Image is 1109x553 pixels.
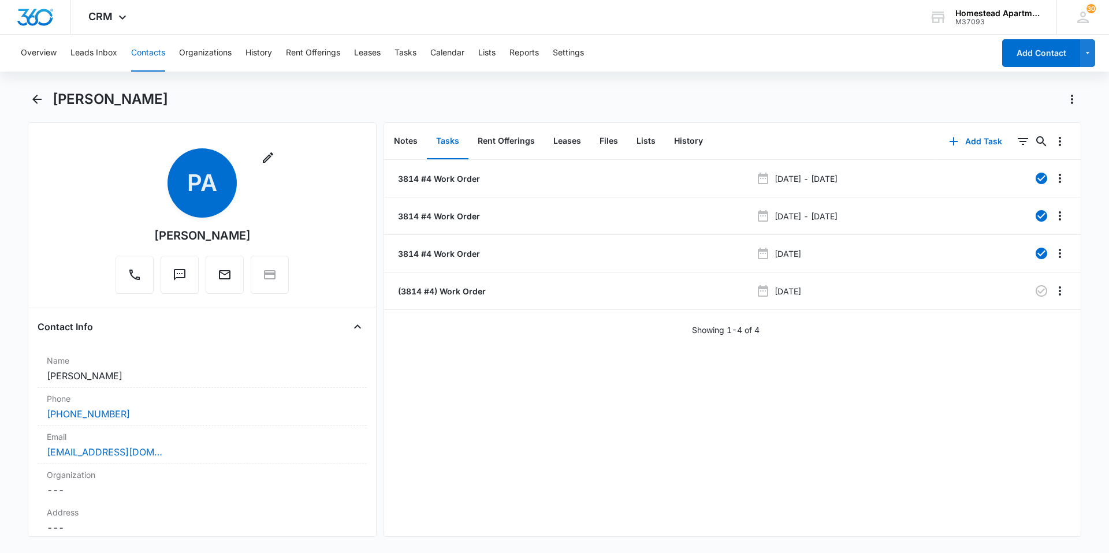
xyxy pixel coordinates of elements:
button: Close [348,317,367,336]
label: Name [47,354,358,367]
p: [DATE] - [DATE] [775,173,838,185]
dd: --- [47,521,358,535]
button: Rent Offerings [286,35,340,72]
p: [DATE] - [DATE] [775,210,838,222]
dd: --- [47,483,358,497]
button: Files [590,124,627,159]
button: Lists [478,35,496,72]
label: Organization [47,469,358,481]
div: Name[PERSON_NAME] [38,350,367,388]
a: Text [161,274,199,283]
div: account name [955,9,1040,18]
a: (3814 #4) Work Order [396,285,486,297]
div: Email[EMAIL_ADDRESS][DOMAIN_NAME] [38,426,367,464]
div: Phone[PHONE_NUMBER] [38,388,367,426]
label: Address [47,506,358,518]
button: Tasks [427,124,468,159]
button: Reports [509,35,539,72]
span: 30 [1086,4,1096,13]
dd: [PERSON_NAME] [47,369,358,383]
div: Address--- [38,502,367,540]
div: account id [955,18,1040,26]
button: Overflow Menu [1051,132,1069,151]
a: [PHONE_NUMBER] [47,407,130,421]
button: Leads Inbox [70,35,117,72]
button: Overflow Menu [1051,207,1069,225]
button: Contacts [131,35,165,72]
button: History [665,124,712,159]
label: Email [47,431,358,443]
button: Overflow Menu [1051,244,1069,263]
button: Search... [1032,132,1051,151]
button: Settings [553,35,584,72]
button: Email [206,256,244,294]
button: Overview [21,35,57,72]
p: [DATE] [775,285,801,297]
button: Overflow Menu [1051,169,1069,188]
div: Organization--- [38,464,367,502]
button: Rent Offerings [468,124,544,159]
a: Email [206,274,244,283]
a: Call [116,274,154,283]
button: History [245,35,272,72]
button: Call [116,256,154,294]
button: Back [28,90,46,109]
button: Leases [354,35,381,72]
a: [EMAIL_ADDRESS][DOMAIN_NAME] [47,445,162,459]
a: 3814 #4 Work Order [396,210,480,222]
button: Actions [1063,90,1081,109]
p: Showing 1-4 of 4 [692,324,760,336]
span: PA [168,148,237,218]
label: Phone [47,393,358,405]
h1: [PERSON_NAME] [53,91,168,108]
a: 3814 #4 Work Order [396,173,480,185]
h4: Contact Info [38,320,93,334]
button: Add Task [937,128,1014,155]
button: Filters [1014,132,1032,151]
button: Leases [544,124,590,159]
button: Overflow Menu [1051,282,1069,300]
span: CRM [88,10,113,23]
button: Add Contact [1002,39,1080,67]
p: [DATE] [775,248,801,260]
button: Notes [385,124,427,159]
button: Tasks [395,35,416,72]
button: Calendar [430,35,464,72]
div: [PERSON_NAME] [154,227,251,244]
button: Lists [627,124,665,159]
button: Organizations [179,35,232,72]
button: Text [161,256,199,294]
a: 3814 #4 Work Order [396,248,480,260]
div: notifications count [1086,4,1096,13]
